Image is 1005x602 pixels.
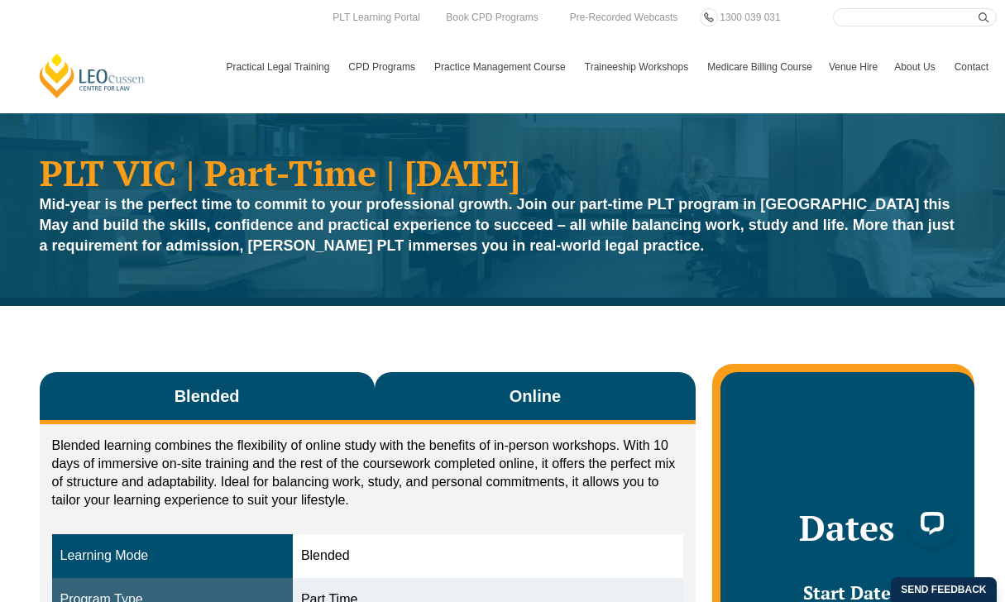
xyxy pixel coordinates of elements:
a: Traineeship Workshops [577,43,699,91]
a: Venue Hire [821,43,886,91]
span: Blended [175,385,240,408]
a: [PERSON_NAME] Centre for Law [37,52,147,99]
h2: Dates [737,507,957,548]
a: Practical Legal Training [218,43,341,91]
div: Blended [301,547,675,566]
a: Pre-Recorded Webcasts [566,8,682,26]
h1: PLT VIC | Part-Time | [DATE] [40,155,966,190]
a: CPD Programs [340,43,426,91]
strong: Mid-year is the perfect time to commit to your professional growth. Join our part-time PLT progra... [40,196,955,254]
div: Learning Mode [60,547,285,566]
span: 1300 039 031 [720,12,780,23]
span: Online [510,385,561,408]
a: PLT Learning Portal [328,8,424,26]
a: Contact [946,43,997,91]
p: Blended learning combines the flexibility of online study with the benefits of in-person workshop... [52,437,684,509]
a: About Us [886,43,945,91]
a: 1300 039 031 [715,8,784,26]
a: Book CPD Programs [442,8,542,26]
a: Medicare Billing Course [699,43,821,91]
iframe: LiveChat chat widget [894,491,964,561]
a: Practice Management Course [426,43,577,91]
